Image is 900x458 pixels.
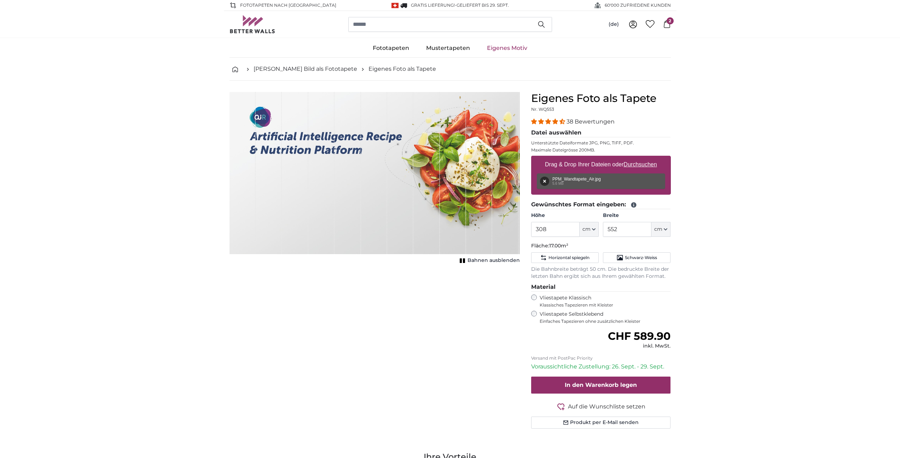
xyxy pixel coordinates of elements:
span: 2 [667,17,674,24]
button: Bahnen ausblenden [458,256,520,265]
span: Geliefert bis 29. Sept. [457,2,509,8]
span: Klassisches Tapezieren mit Kleister [540,302,665,308]
a: Fototapeten [364,39,418,57]
span: CHF 589.90 [608,330,670,343]
button: Produkt per E-Mail senden [531,417,671,429]
p: Fläche: [531,242,671,250]
p: Versand mit PostPac Priority [531,355,671,361]
button: (de) [603,18,625,31]
span: Horizontal spiegeln [548,255,590,261]
p: Maximale Dateigrösse 200MB. [531,147,671,153]
span: Bahnen ausblenden [468,257,520,264]
img: Schweiz [391,3,399,8]
label: Drag & Drop Ihrer Dateien oder [542,158,660,172]
h1: Eigenes Foto als Tapete [531,92,671,105]
span: Nr. WQ553 [531,107,554,112]
legend: Gewünschtes Format eingeben: [531,200,671,209]
button: cm [651,222,670,237]
div: 1 of 1 [230,92,520,265]
span: cm [654,226,662,233]
nav: breadcrumbs [230,58,671,81]
span: Fototapeten nach [GEOGRAPHIC_DATA] [240,2,336,8]
span: 60'000 ZUFRIEDENE KUNDEN [605,2,671,8]
u: Durchsuchen [623,161,657,167]
a: Eigenes Motiv [478,39,536,57]
a: Eigenes Foto als Tapete [368,65,436,73]
legend: Material [531,283,671,292]
legend: Datei auswählen [531,128,671,137]
span: Einfaches Tapezieren ohne zusätzlichen Kleister [540,319,671,324]
label: Vliestapete Selbstklebend [540,311,671,324]
span: In den Warenkorb legen [565,382,637,388]
button: Schwarz-Weiss [603,252,670,263]
span: 4.34 stars [531,118,567,125]
button: Horizontal spiegeln [531,252,599,263]
span: 17.00m² [549,242,568,249]
img: Betterwalls [230,15,275,33]
label: Vliestapete Klassisch [540,294,665,308]
label: Höhe [531,212,599,219]
a: Mustertapeten [418,39,478,57]
p: Unterstützte Dateiformate JPG, PNG, TIFF, PDF. [531,140,671,146]
label: Breite [603,212,670,219]
p: Voraussichtliche Zustellung: 26. Sept. - 29. Sept. [531,362,671,371]
button: Auf die Wunschliste setzen [531,402,671,411]
button: In den Warenkorb legen [531,377,671,394]
span: Auf die Wunschliste setzen [568,402,645,411]
a: [PERSON_NAME] Bild als Fototapete [254,65,357,73]
span: Schwarz-Weiss [625,255,657,261]
div: inkl. MwSt. [608,343,670,350]
span: GRATIS Lieferung! [411,2,455,8]
button: cm [580,222,599,237]
p: Die Bahnbreite beträgt 50 cm. Die bedruckte Breite der letzten Bahn ergibt sich aus Ihrem gewählt... [531,266,671,280]
span: - [455,2,509,8]
span: cm [582,226,591,233]
span: 38 Bewertungen [567,118,615,125]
